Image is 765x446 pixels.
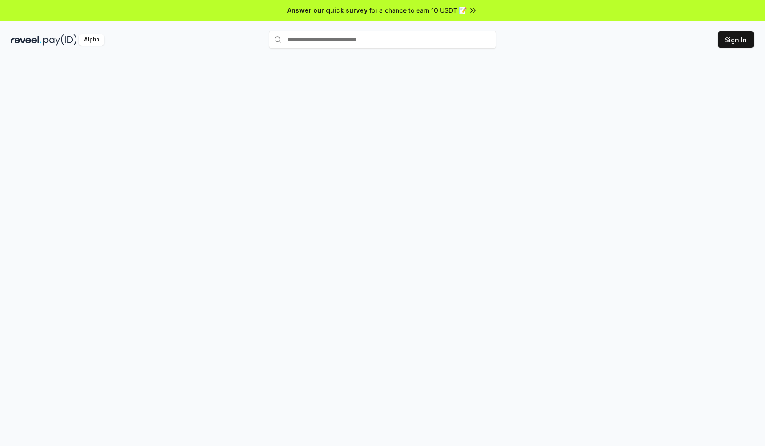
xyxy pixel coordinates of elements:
[369,5,467,15] span: for a chance to earn 10 USDT 📝
[79,34,104,46] div: Alpha
[11,34,41,46] img: reveel_dark
[718,31,754,48] button: Sign In
[43,34,77,46] img: pay_id
[287,5,367,15] span: Answer our quick survey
